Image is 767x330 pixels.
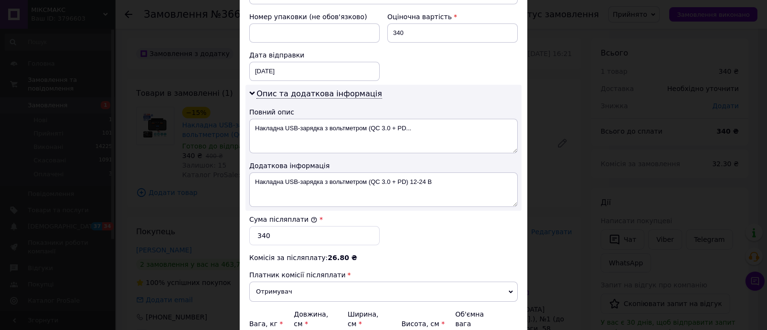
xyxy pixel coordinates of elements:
div: Об'ємна вага [455,309,501,329]
span: Опис та додаткова інформація [256,89,382,99]
span: Платник комісії післяплати [249,271,346,279]
div: Додаткова інформація [249,161,518,171]
div: Комісія за післяплату: [249,253,518,262]
textarea: Накладна USB-зарядка з вольтметром (QC 3.0 + PD) 12-24 В [249,172,518,207]
label: Ширина, см [348,310,378,328]
span: Отримувач [249,282,518,302]
textarea: Накладна USB-зарядка з вольтметром (QC 3.0 + PD... [249,119,518,153]
label: Висота, см [401,320,444,328]
div: Дата відправки [249,50,380,60]
label: Довжина, см [294,310,328,328]
div: Оціночна вартість [387,12,518,22]
div: Повний опис [249,107,518,117]
span: 26.80 ₴ [328,254,357,262]
label: Вага, кг [249,320,283,328]
div: Номер упаковки (не обов'язково) [249,12,380,22]
label: Сума післяплати [249,216,317,223]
